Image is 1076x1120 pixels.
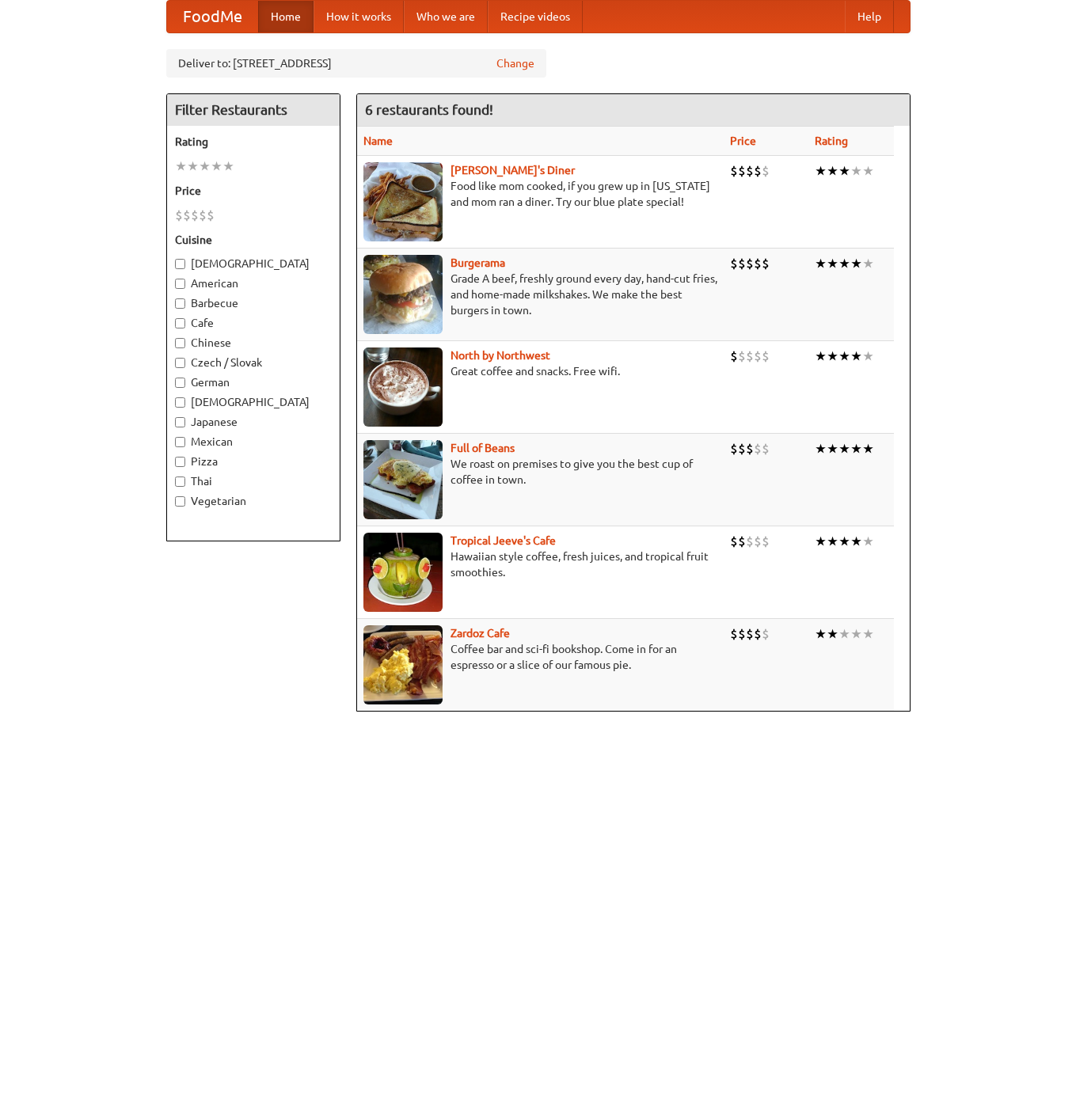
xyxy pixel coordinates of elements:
[451,627,510,640] a: Zardoz Cafe
[175,496,185,507] input: Vegetarian
[762,162,770,180] li: $
[862,533,874,550] li: ★
[488,1,583,32] a: Recipe videos
[862,347,874,365] li: ★
[175,338,185,348] input: Chinese
[175,183,332,199] h5: Price
[738,625,746,643] li: $
[862,255,874,272] li: ★
[363,363,717,379] p: Great coffee and snacks. Free wifi.
[451,256,505,269] a: Burgerama
[175,454,332,469] label: Pizza
[175,134,332,150] h5: Rating
[850,533,862,550] li: ★
[175,279,185,289] input: American
[175,457,185,467] input: Pizza
[175,358,185,368] input: Czech / Slovak
[762,625,770,643] li: $
[175,335,332,351] label: Chinese
[175,315,332,331] label: Cafe
[850,625,862,643] li: ★
[838,625,850,643] li: ★
[363,456,717,488] p: We roast on premises to give you the best cup of coffee in town.
[175,394,332,410] label: [DEMOGRAPHIC_DATA]
[222,158,234,175] li: ★
[175,493,332,509] label: Vegetarian
[175,318,185,328] input: Cafe
[815,255,827,272] li: ★
[815,533,827,550] li: ★
[175,476,185,487] input: Thai
[754,440,762,457] li: $
[363,549,717,580] p: Hawaiian style coffee, fresh juices, and tropical fruit smoothies.
[838,162,850,180] li: ★
[175,473,332,489] label: Thai
[175,437,185,447] input: Mexican
[451,534,556,547] a: Tropical Jeeve's Cafe
[838,255,850,272] li: ★
[363,135,393,147] a: Name
[175,414,332,430] label: Japanese
[175,417,185,427] input: Japanese
[746,255,754,272] li: $
[363,440,443,519] img: beans.jpg
[175,275,332,291] label: American
[199,158,211,175] li: ★
[175,207,183,224] li: $
[838,347,850,365] li: ★
[730,625,738,643] li: $
[175,378,185,388] input: German
[363,255,443,334] img: burgerama.jpg
[730,255,738,272] li: $
[862,440,874,457] li: ★
[175,374,332,390] label: German
[738,440,746,457] li: $
[827,625,838,643] li: ★
[183,207,191,224] li: $
[166,49,546,78] div: Deliver to: [STREET_ADDRESS]
[175,397,185,408] input: [DEMOGRAPHIC_DATA]
[754,162,762,180] li: $
[815,625,827,643] li: ★
[730,135,756,147] a: Price
[754,625,762,643] li: $
[175,355,332,370] label: Czech / Slovak
[738,162,746,180] li: $
[199,207,207,224] li: $
[730,533,738,550] li: $
[738,533,746,550] li: $
[211,158,222,175] li: ★
[827,440,838,457] li: ★
[451,442,515,454] b: Full of Beans
[838,440,850,457] li: ★
[258,1,314,32] a: Home
[314,1,404,32] a: How it works
[175,259,185,269] input: [DEMOGRAPHIC_DATA]
[451,164,575,177] a: [PERSON_NAME]'s Diner
[175,295,332,311] label: Barbecue
[827,162,838,180] li: ★
[850,162,862,180] li: ★
[827,255,838,272] li: ★
[451,349,550,362] a: North by Northwest
[191,207,199,224] li: $
[850,440,862,457] li: ★
[762,347,770,365] li: $
[762,255,770,272] li: $
[862,162,874,180] li: ★
[730,347,738,365] li: $
[746,162,754,180] li: $
[815,347,827,365] li: ★
[404,1,488,32] a: Who we are
[363,271,717,318] p: Grade A beef, freshly ground every day, hand-cut fries, and home-made milkshakes. We make the bes...
[363,162,443,241] img: sallys.jpg
[850,255,862,272] li: ★
[175,232,332,248] h5: Cuisine
[363,641,717,673] p: Coffee bar and sci-fi bookshop. Come in for an espresso or a slice of our famous pie.
[365,102,493,117] ng-pluralize: 6 restaurants found!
